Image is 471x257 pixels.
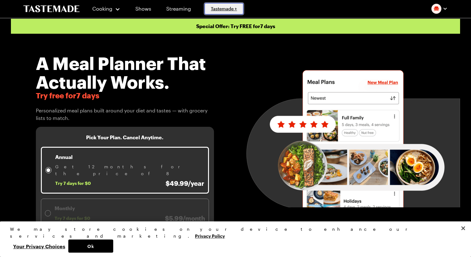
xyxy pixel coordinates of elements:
div: We may store cookies on your device to enhance our services and marketing. [10,226,456,240]
button: Ok [68,240,113,253]
p: Annual [55,153,204,161]
button: Cooking [92,1,120,16]
button: Profile picture [431,4,448,14]
button: Your Privacy Choices [10,240,68,253]
span: Try 7 days for $0 [55,180,91,186]
img: Profile picture [431,4,441,14]
span: $49.99/year [166,180,204,187]
span: $5.99/month [165,215,205,222]
span: Personalized meal plans built around your diet and tastes — with grocery lists to match. [36,107,214,122]
span: Try free for 7 days [36,91,214,100]
a: To Tastemade Home Page [23,5,80,12]
p: Special Offer: Try FREE for 7 days [11,19,460,34]
a: Tastemade + [205,3,243,14]
span: Tastemade + [211,6,237,12]
button: Close [456,221,470,235]
span: Get 12 months for the price of 8 [55,163,204,177]
div: Privacy [10,226,456,253]
h3: Pick Your Plan. Cancel Anytime. [86,134,163,141]
h1: A Meal Planner That Actually Works. [36,54,214,91]
a: More information about your privacy, opens in a new tab [195,233,225,239]
span: Cooking [92,6,112,12]
p: Monthly [55,205,205,212]
span: Try 7 days for $0 [55,215,90,221]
